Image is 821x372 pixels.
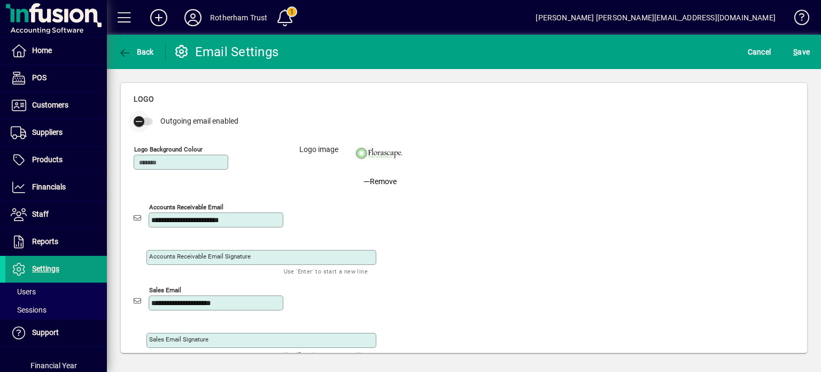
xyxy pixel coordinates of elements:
a: Suppliers [5,119,107,146]
button: Profile [176,8,210,27]
button: Save [791,42,812,62]
span: ave [793,43,810,60]
a: Home [5,37,107,64]
mat-label: Accounts receivable email [149,203,223,210]
button: Remove [359,168,401,187]
span: Financial Year [30,361,77,370]
span: Support [32,328,59,337]
div: Rotherham Trust [210,9,268,26]
span: Staff [32,210,49,218]
span: Settings [32,264,59,273]
a: Financials [5,174,107,201]
span: Suppliers [32,128,63,136]
a: Products [5,147,107,173]
mat-label: Logo background colour [134,145,203,153]
a: Users [5,283,107,301]
a: Reports [5,229,107,255]
span: Customers [32,101,68,109]
span: S [793,48,797,56]
span: Back [118,48,154,56]
div: Email Settings [174,43,279,60]
span: Cancel [748,43,771,60]
span: Users [11,287,36,296]
mat-hint: Use 'Enter' to start a new line [284,265,368,277]
a: POS [5,65,107,92]
span: Sessions [11,306,47,314]
span: Remove [363,176,397,187]
button: Cancel [745,42,774,62]
mat-hint: Use 'Enter' to start a new line [284,348,368,360]
mat-label: Sales email [149,286,181,293]
a: Customers [5,92,107,119]
app-page-header-button: Back [107,42,166,62]
span: Home [32,46,52,55]
mat-label: Sales email signature [149,336,208,343]
div: [PERSON_NAME] [PERSON_NAME][EMAIL_ADDRESS][DOMAIN_NAME] [536,9,776,26]
span: POS [32,73,47,82]
label: Logo image [291,144,346,187]
a: Sessions [5,301,107,319]
a: Staff [5,201,107,228]
mat-label: Accounts receivable email signature [149,253,251,260]
a: Support [5,320,107,346]
a: Knowledge Base [786,2,808,37]
button: Back [115,42,157,62]
span: Outgoing email enabled [160,117,238,125]
span: Products [32,155,63,164]
button: Add [142,8,176,27]
span: Logo [134,95,154,103]
span: Financials [32,183,66,191]
span: Reports [32,237,58,246]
